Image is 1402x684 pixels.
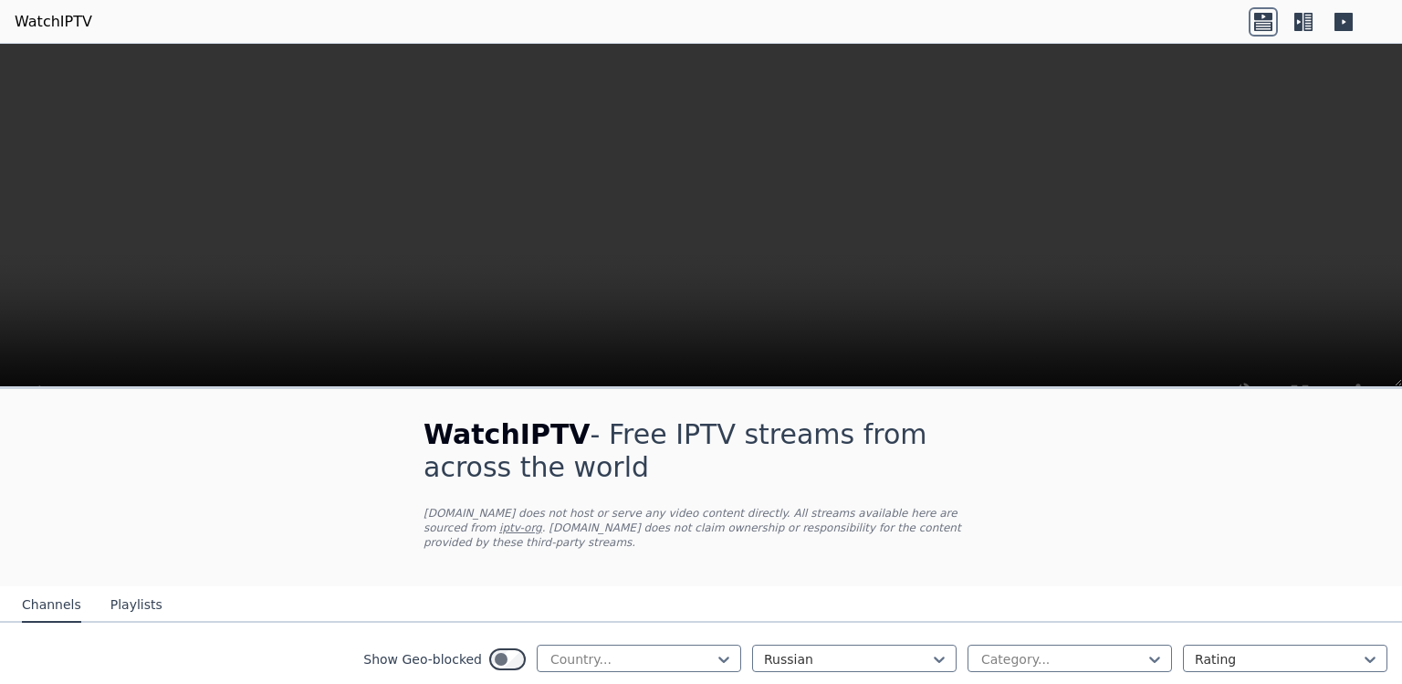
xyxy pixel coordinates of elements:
label: Show Geo-blocked [363,650,482,668]
span: WatchIPTV [424,418,591,450]
button: Playlists [110,588,162,623]
h1: - Free IPTV streams from across the world [424,418,978,484]
p: [DOMAIN_NAME] does not host or serve any video content directly. All streams available here are s... [424,506,978,550]
button: Channels [22,588,81,623]
a: WatchIPTV [15,11,92,33]
a: iptv-org [499,521,542,534]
